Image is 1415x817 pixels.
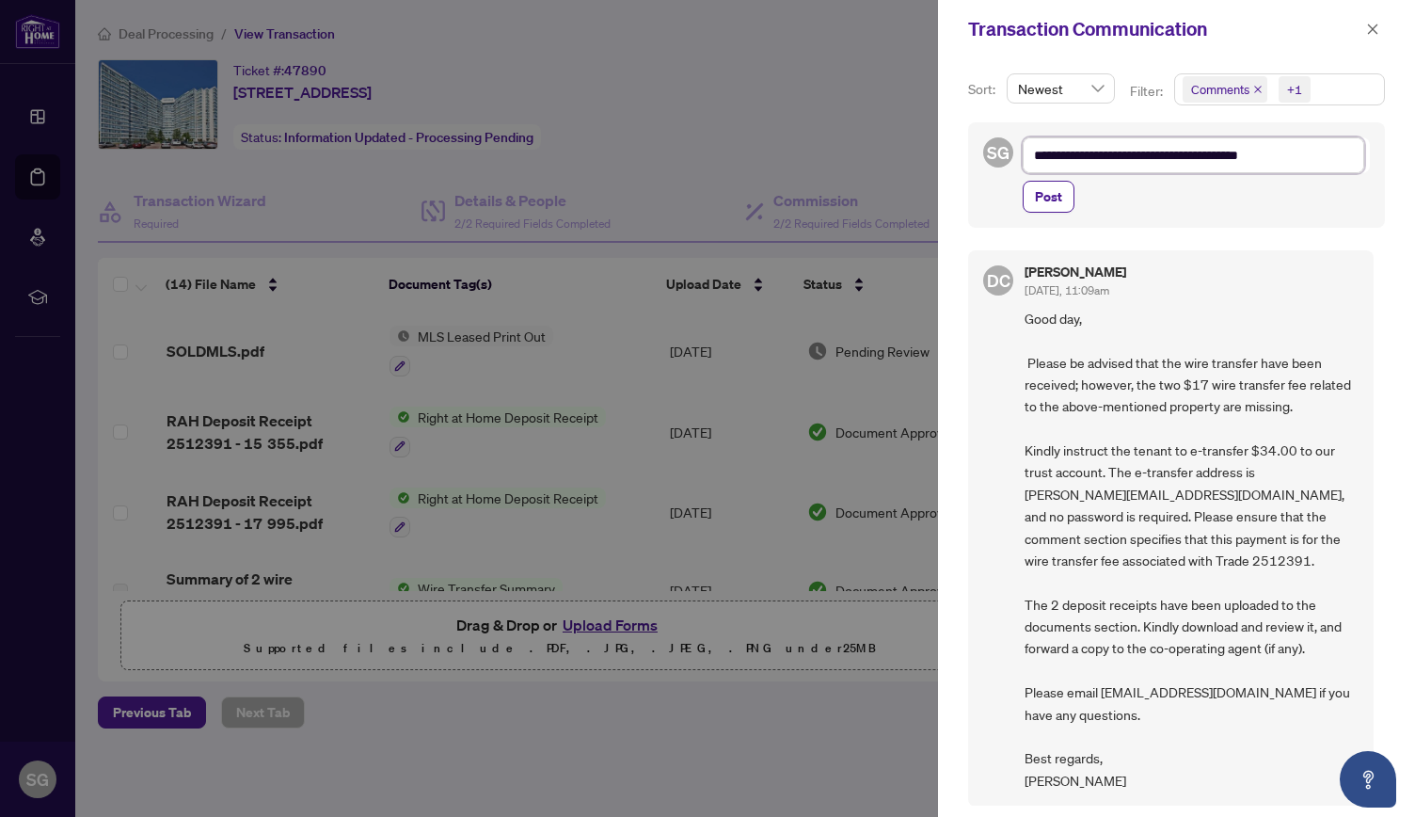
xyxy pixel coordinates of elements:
[1025,308,1359,792] span: Good day, Please be advised that the wire transfer have been received; however, the two $17 wire ...
[1191,80,1249,99] span: Comments
[987,267,1010,294] span: DC
[968,15,1360,43] div: Transaction Communication
[968,79,999,100] p: Sort:
[1130,81,1166,102] p: Filter:
[1023,181,1074,213] button: Post
[1035,182,1062,212] span: Post
[1253,85,1263,94] span: close
[1340,751,1396,808] button: Open asap
[1025,283,1109,297] span: [DATE], 11:09am
[1025,265,1126,279] h5: [PERSON_NAME]
[1018,74,1104,103] span: Newest
[1183,76,1267,103] span: Comments
[1287,80,1302,99] div: +1
[987,139,1010,166] span: SG
[1366,23,1379,36] span: close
